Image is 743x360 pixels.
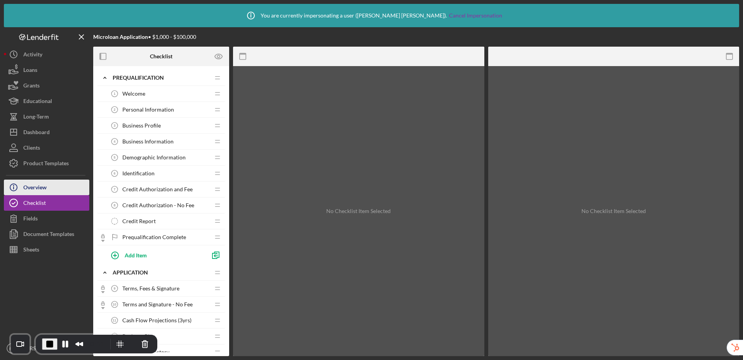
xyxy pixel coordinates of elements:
span: Prequalification Complete [122,234,186,240]
span: Credit Authorization - No Fee [122,202,194,208]
div: • $1,000 - $100,000 [93,34,196,40]
div: No Checklist Item Selected [326,208,391,214]
div: Add Item [125,248,147,262]
text: EF [9,346,14,351]
button: Checklist [4,195,89,211]
tspan: 5 [114,156,116,159]
a: Cancel Impersonation [449,12,502,19]
div: Grants [23,78,40,95]
b: Microloan Application [93,33,148,40]
div: Prequalification [113,75,210,81]
span: Cash Flow Projections (3yrs) [122,317,191,323]
button: Fields [4,211,89,226]
div: Application [113,269,210,276]
div: Long-Term [23,109,49,126]
button: Sheets [4,242,89,257]
button: Long-Term [4,109,89,124]
button: Educational [4,93,89,109]
div: Loans [23,62,37,80]
div: You are currently impersonating a user ( [PERSON_NAME] [PERSON_NAME] ). [241,6,502,25]
span: Demographic Information [122,154,186,161]
div: Clients [23,140,40,157]
tspan: 7 [114,187,116,191]
tspan: 11 [113,318,117,322]
span: Identification [122,170,155,177]
div: Fields [23,211,38,228]
div: Checklist [23,195,46,213]
span: Business Profile [122,122,161,129]
button: EF[PERSON_NAME] [4,341,89,356]
div: Dashboard [23,124,50,142]
span: Terms, Fees & Signature [122,285,179,292]
span: Business Information [122,138,174,145]
span: Welcome [122,91,145,97]
span: Personal Information [122,107,174,113]
div: Overview [23,180,47,197]
b: Checklist [150,53,172,59]
tspan: 6 [114,171,116,175]
div: Educational [23,93,52,111]
span: Credit Report [122,218,156,224]
button: Loans [4,62,89,78]
button: Overview [4,180,89,195]
button: Grants [4,78,89,93]
button: Clients [4,140,89,156]
div: Product Templates [23,156,69,173]
div: No Checklist Item Selected [581,208,646,214]
button: Dashboard [4,124,89,140]
button: Add Item [105,247,206,263]
button: Product Templates [4,156,89,171]
div: Sheets [23,242,39,259]
tspan: 3 [114,124,116,128]
span: Business Plan [122,333,155,339]
button: Activity [4,47,89,62]
button: Document Templates [4,226,89,242]
div: Document Templates [23,226,74,244]
tspan: 8 [114,203,116,207]
div: Activity [23,47,42,64]
tspan: 9 [114,287,116,290]
tspan: 1 [114,92,116,96]
tspan: 10 [113,302,117,306]
tspan: 2 [114,108,116,112]
span: Terms and Signature - No Fee [122,301,193,308]
span: Credit Authorization and Fee [122,186,193,192]
tspan: 4 [114,140,116,143]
